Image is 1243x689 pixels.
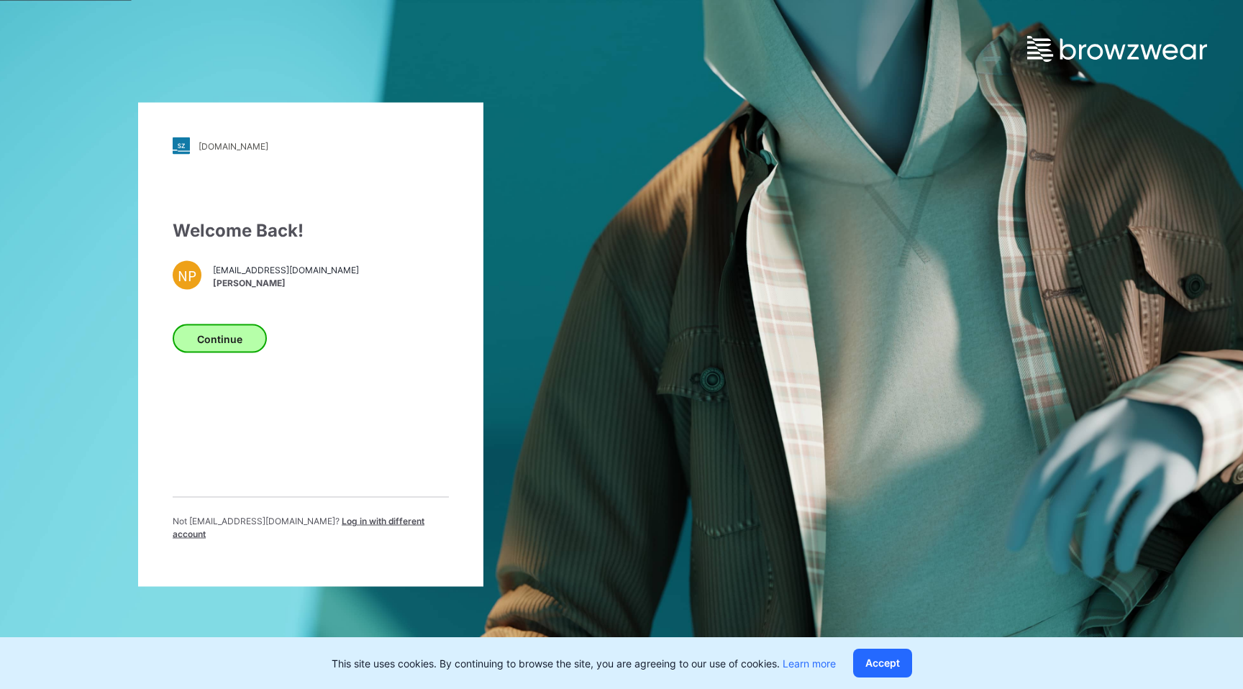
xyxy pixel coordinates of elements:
div: [DOMAIN_NAME] [199,140,268,151]
img: browzwear-logo.e42bd6dac1945053ebaf764b6aa21510.svg [1027,36,1207,62]
button: Continue [173,324,267,353]
a: [DOMAIN_NAME] [173,137,449,155]
span: [PERSON_NAME] [213,276,359,289]
p: This site uses cookies. By continuing to browse the site, you are agreeing to our use of cookies. [332,656,836,671]
p: Not [EMAIL_ADDRESS][DOMAIN_NAME] ? [173,515,449,541]
div: Welcome Back! [173,218,449,244]
button: Accept [853,649,912,677]
a: Learn more [783,657,836,670]
img: stylezone-logo.562084cfcfab977791bfbf7441f1a819.svg [173,137,190,155]
div: NP [173,261,201,290]
span: [EMAIL_ADDRESS][DOMAIN_NAME] [213,263,359,276]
